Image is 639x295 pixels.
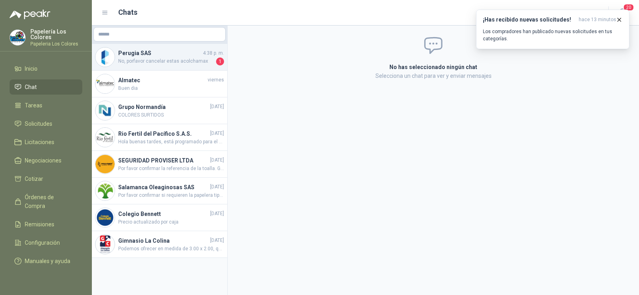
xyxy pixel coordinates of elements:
[210,156,224,164] span: [DATE]
[95,74,115,93] img: Company Logo
[118,156,208,165] h4: SEGURIDAD PROVISER LTDA
[25,83,37,91] span: Chat
[25,193,75,210] span: Órdenes de Compra
[10,98,82,113] a: Tareas
[10,10,50,19] img: Logo peakr
[10,153,82,168] a: Negociaciones
[92,151,227,178] a: Company LogoSEGURIDAD PROVISER LTDA[DATE]Por favor confirmar la referencia de la toalla. Gracias
[25,174,43,183] span: Cotizar
[95,181,115,200] img: Company Logo
[30,42,82,46] p: Papeleria Los Colores
[10,116,82,131] a: Solicitudes
[210,130,224,137] span: [DATE]
[294,71,573,80] p: Selecciona un chat para ver y enviar mensajes
[92,204,227,231] a: Company LogoColegio Bennett[DATE]Precio actualizado por caja
[118,111,224,119] span: COLORES SURTIDOS
[294,63,573,71] h2: No has seleccionado ningún chat
[118,85,224,92] span: Buen dia
[118,49,201,57] h4: Perugia SAS
[92,124,227,151] a: Company LogoRio Fertil del Pacífico S.A.S.[DATE]Hola buenas tardes, está programado para el día d...
[95,48,115,67] img: Company Logo
[10,253,82,269] a: Manuales y ayuda
[95,235,115,254] img: Company Logo
[483,16,575,23] h3: ¡Has recibido nuevas solicitudes!
[10,135,82,150] a: Licitaciones
[483,28,623,42] p: Los compradores han publicado nuevas solicitudes en tus categorías.
[10,30,25,45] img: Company Logo
[10,235,82,250] a: Configuración
[615,6,629,20] button: 20
[208,76,224,84] span: viernes
[95,128,115,147] img: Company Logo
[118,57,214,65] span: No, porfavor cancelar estas acolchamax
[118,129,208,138] h4: Rio Fertil del Pacífico S.A.S.
[95,208,115,227] img: Company Logo
[10,171,82,186] a: Cotizar
[92,97,227,124] a: Company LogoGrupo Normandía[DATE]COLORES SURTIDOS
[118,236,208,245] h4: Gimnasio La Colina
[216,57,224,65] span: 1
[118,7,137,18] h1: Chats
[210,237,224,244] span: [DATE]
[210,183,224,191] span: [DATE]
[210,210,224,218] span: [DATE]
[25,64,38,73] span: Inicio
[118,210,208,218] h4: Colegio Bennett
[25,138,54,147] span: Licitaciones
[118,183,208,192] h4: Salamanca Oleaginosas SAS
[118,103,208,111] h4: Grupo Normandía
[118,218,224,226] span: Precio actualizado por caja
[10,190,82,214] a: Órdenes de Compra
[92,231,227,258] a: Company LogoGimnasio La Colina[DATE]Podemos ofrecer en medida de 3.00 x 2.00, quedamos atentos pa...
[92,44,227,71] a: Company LogoPerugia SAS4:38 p. m.No, porfavor cancelar estas acolchamax1
[92,71,227,97] a: Company LogoAlmatecviernesBuen dia
[25,156,62,165] span: Negociaciones
[10,79,82,95] a: Chat
[118,76,206,85] h4: Almatec
[579,16,616,23] span: hace 13 minutos
[25,220,54,229] span: Remisiones
[25,101,42,110] span: Tareas
[25,238,60,247] span: Configuración
[30,29,82,40] p: Papelería Los Colores
[10,217,82,232] a: Remisiones
[95,101,115,120] img: Company Logo
[210,103,224,111] span: [DATE]
[92,178,227,204] a: Company LogoSalamanca Oleaginosas SAS[DATE]Por favor confirmar si requieren la papelera tipo band...
[476,10,629,49] button: ¡Has recibido nuevas solicitudes!hace 13 minutos Los compradores han publicado nuevas solicitudes...
[118,192,224,199] span: Por favor confirmar si requieren la papelera tipo bandeja para escritorio o la papelera de piso. ...
[25,119,52,128] span: Solicitudes
[10,61,82,76] a: Inicio
[203,49,224,57] span: 4:38 p. m.
[623,4,634,11] span: 20
[95,154,115,174] img: Company Logo
[118,138,224,146] span: Hola buenas tardes, está programado para el día de [DATE] [DATE] en la [DATE]
[118,165,224,172] span: Por favor confirmar la referencia de la toalla. Gracias
[25,257,70,265] span: Manuales y ayuda
[118,245,224,253] span: Podemos ofrecer en medida de 3.00 x 2.00, quedamos atentos para cargar precio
